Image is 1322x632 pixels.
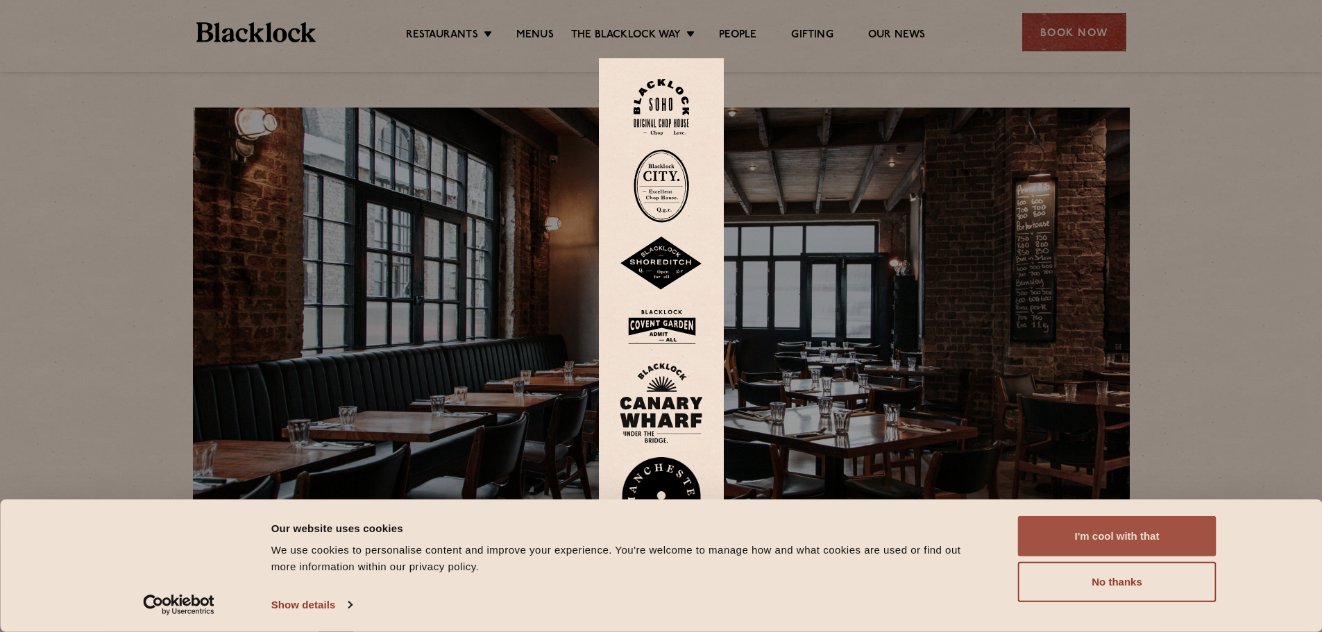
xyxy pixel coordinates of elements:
[1018,516,1217,556] button: I'm cool with that
[620,457,703,553] img: BL_Manchester_Logo-bleed.png
[620,237,703,291] img: Shoreditch-stamp-v2-default.svg
[620,305,703,350] img: BLA_1470_CoventGarden_Website_Solid.svg
[1018,562,1217,602] button: No thanks
[634,79,689,135] img: Soho-stamp-default.svg
[118,595,239,615] a: Usercentrics Cookiebot - opens in a new window
[634,149,689,223] img: City-stamp-default.svg
[271,595,352,615] a: Show details
[620,363,703,443] img: BL_CW_Logo_Website.svg
[271,520,987,536] div: Our website uses cookies
[271,542,987,575] div: We use cookies to personalise content and improve your experience. You're welcome to manage how a...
